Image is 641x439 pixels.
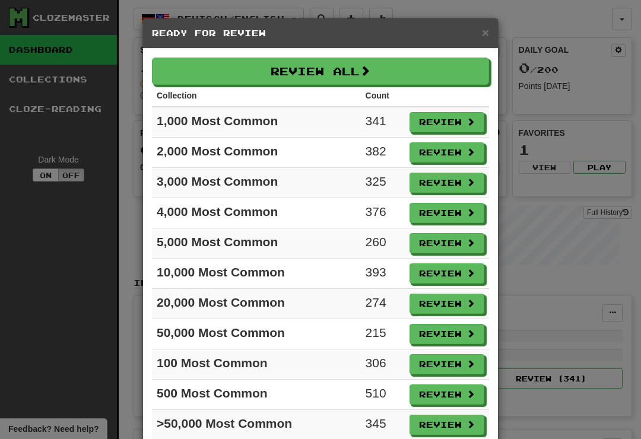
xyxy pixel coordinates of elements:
[361,349,405,380] td: 306
[152,228,361,259] td: 5,000 Most Common
[482,26,489,39] span: ×
[361,198,405,228] td: 376
[361,380,405,410] td: 510
[410,324,484,344] button: Review
[152,168,361,198] td: 3,000 Most Common
[410,263,484,284] button: Review
[152,107,361,138] td: 1,000 Most Common
[152,85,361,107] th: Collection
[361,289,405,319] td: 274
[410,384,484,405] button: Review
[361,138,405,168] td: 382
[361,259,405,289] td: 393
[482,26,489,39] button: Close
[152,259,361,289] td: 10,000 Most Common
[361,168,405,198] td: 325
[410,294,484,314] button: Review
[152,289,361,319] td: 20,000 Most Common
[361,107,405,138] td: 341
[152,380,361,410] td: 500 Most Common
[410,173,484,193] button: Review
[410,112,484,132] button: Review
[152,58,489,85] button: Review All
[152,27,489,39] h5: Ready for Review
[410,354,484,374] button: Review
[410,233,484,253] button: Review
[361,319,405,349] td: 215
[410,203,484,223] button: Review
[410,415,484,435] button: Review
[152,138,361,168] td: 2,000 Most Common
[152,198,361,228] td: 4,000 Most Common
[152,319,361,349] td: 50,000 Most Common
[152,349,361,380] td: 100 Most Common
[361,85,405,107] th: Count
[410,142,484,163] button: Review
[361,228,405,259] td: 260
